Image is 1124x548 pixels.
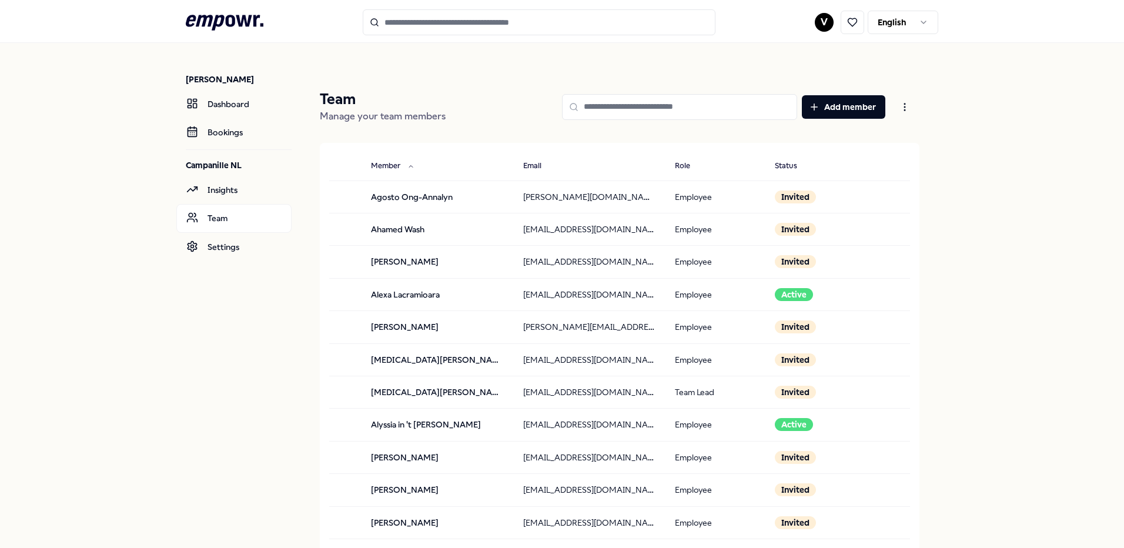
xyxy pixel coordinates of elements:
[665,181,766,213] td: Employee
[362,506,513,539] td: [PERSON_NAME]
[362,409,513,441] td: Alyssia in 't [PERSON_NAME]
[362,213,513,245] td: Ahamed Wash
[665,213,766,245] td: Employee
[775,386,816,399] div: Invited
[775,320,816,333] div: Invited
[802,95,885,119] button: Add member
[514,441,665,473] td: [EMAIL_ADDRESS][DOMAIN_NAME]
[514,213,665,245] td: [EMAIL_ADDRESS][DOMAIN_NAME]
[176,90,292,118] a: Dashboard
[362,155,424,178] button: Member
[514,506,665,539] td: [EMAIL_ADDRESS][DOMAIN_NAME]
[176,176,292,204] a: Insights
[665,409,766,441] td: Employee
[775,418,813,431] div: Active
[362,246,513,278] td: [PERSON_NAME]
[514,409,665,441] td: [EMAIL_ADDRESS][DOMAIN_NAME]
[514,311,665,343] td: [PERSON_NAME][EMAIL_ADDRESS][PERSON_NAME][DOMAIN_NAME]
[775,483,816,496] div: Invited
[775,223,816,236] div: Invited
[765,155,821,178] button: Status
[362,181,513,213] td: Agosto Ong-Annalyn
[665,474,766,506] td: Employee
[665,278,766,310] td: Employee
[186,73,292,85] p: [PERSON_NAME]
[665,441,766,473] td: Employee
[514,155,565,178] button: Email
[815,13,834,32] button: V
[186,159,292,171] p: Campanille NL
[775,191,816,203] div: Invited
[362,343,513,376] td: [MEDICAL_DATA][PERSON_NAME]
[775,288,813,301] div: Active
[665,155,714,178] button: Role
[665,246,766,278] td: Employee
[362,278,513,310] td: Alexa Lacramioara
[176,233,292,261] a: Settings
[320,90,446,109] p: Team
[362,311,513,343] td: [PERSON_NAME]
[514,181,665,213] td: [PERSON_NAME][DOMAIN_NAME][EMAIL_ADDRESS][PERSON_NAME][DOMAIN_NAME]
[176,118,292,146] a: Bookings
[176,204,292,232] a: Team
[665,311,766,343] td: Employee
[665,376,766,408] td: Team Lead
[514,376,665,408] td: [EMAIL_ADDRESS][DOMAIN_NAME]
[362,474,513,506] td: [PERSON_NAME]
[665,343,766,376] td: Employee
[775,255,816,268] div: Invited
[665,506,766,539] td: Employee
[514,246,665,278] td: [EMAIL_ADDRESS][DOMAIN_NAME]
[362,441,513,473] td: [PERSON_NAME]
[775,516,816,529] div: Invited
[363,9,715,35] input: Search for products, categories or subcategories
[320,111,446,122] span: Manage your team members
[775,451,816,464] div: Invited
[890,95,919,119] button: Open menu
[362,376,513,408] td: [MEDICAL_DATA][PERSON_NAME]
[514,343,665,376] td: [EMAIL_ADDRESS][DOMAIN_NAME]
[514,278,665,310] td: [EMAIL_ADDRESS][DOMAIN_NAME]
[775,353,816,366] div: Invited
[514,474,665,506] td: [EMAIL_ADDRESS][DOMAIN_NAME]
